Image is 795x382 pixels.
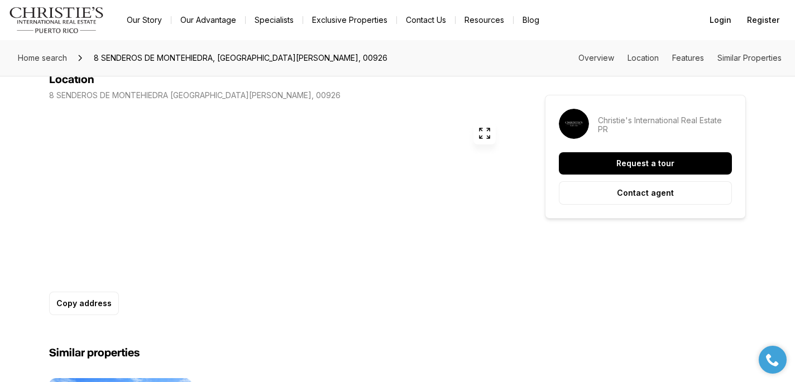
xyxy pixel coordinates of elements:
[9,7,104,33] img: logo
[598,116,732,134] p: Christie's International Real Estate PR
[118,12,171,28] a: Our Story
[717,53,782,62] a: Skip to: Similar Properties
[456,12,513,28] a: Resources
[559,181,732,205] button: Contact agent
[514,12,548,28] a: Blog
[303,12,396,28] a: Exclusive Properties
[559,152,732,175] button: Request a tour
[672,53,704,62] a: Skip to: Features
[89,49,392,67] span: 8 SENDEROS DE MONTEHIEDRA, [GEOGRAPHIC_DATA][PERSON_NAME], 00926
[628,53,659,62] a: Skip to: Location
[747,16,779,25] span: Register
[49,292,119,315] button: Copy address
[13,49,71,67] a: Home search
[49,73,94,86] h4: Location
[703,9,738,31] button: Login
[616,159,674,168] p: Request a tour
[49,91,341,100] p: 8 SENDEROS DE MONTEHIEDRA [GEOGRAPHIC_DATA][PERSON_NAME], 00926
[740,9,786,31] button: Register
[578,54,782,62] nav: Page section menu
[56,299,112,308] p: Copy address
[578,53,614,62] a: Skip to: Overview
[710,16,731,25] span: Login
[49,346,140,360] h2: Similar properties
[617,188,674,197] p: Contact agent
[397,12,455,28] button: Contact Us
[246,12,303,28] a: Specialists
[18,53,67,62] span: Home search
[171,12,245,28] a: Our Advantage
